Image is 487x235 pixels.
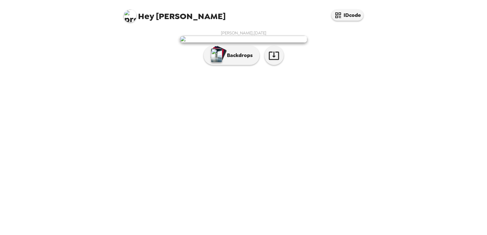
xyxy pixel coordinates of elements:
[331,10,363,21] button: IDcode
[221,30,266,36] span: [PERSON_NAME] , [DATE]
[138,11,154,22] span: Hey
[124,10,136,22] img: profile pic
[180,36,307,43] img: user
[204,46,259,65] button: Backdrops
[124,6,226,21] span: [PERSON_NAME]
[224,52,253,59] p: Backdrops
